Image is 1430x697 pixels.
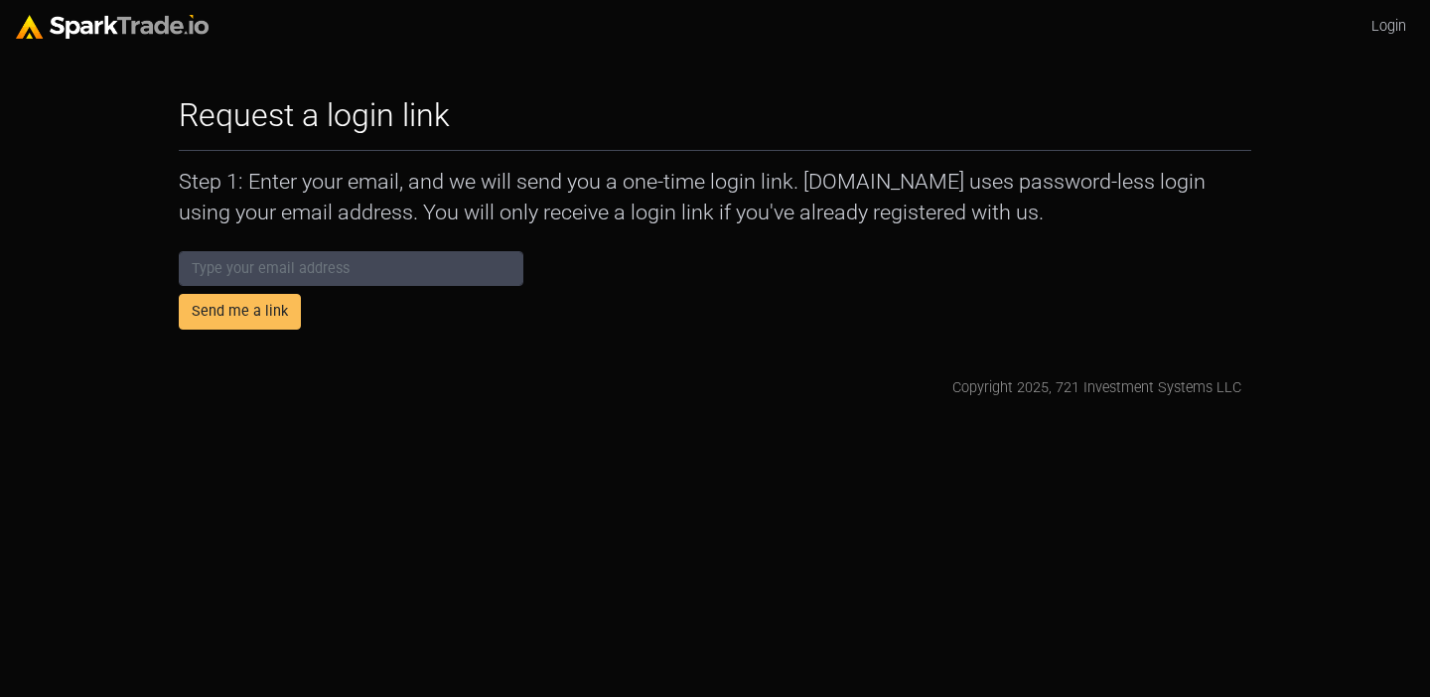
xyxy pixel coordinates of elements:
button: Send me a link [179,294,301,330]
img: sparktrade.png [16,15,209,39]
h2: Request a login link [179,96,450,134]
a: Login [1363,8,1414,46]
div: Copyright 2025, 721 Investment Systems LLC [952,377,1241,399]
p: Step 1: Enter your email, and we will send you a one-time login link. [DOMAIN_NAME] uses password... [179,167,1251,226]
input: Type your email address [179,251,523,287]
